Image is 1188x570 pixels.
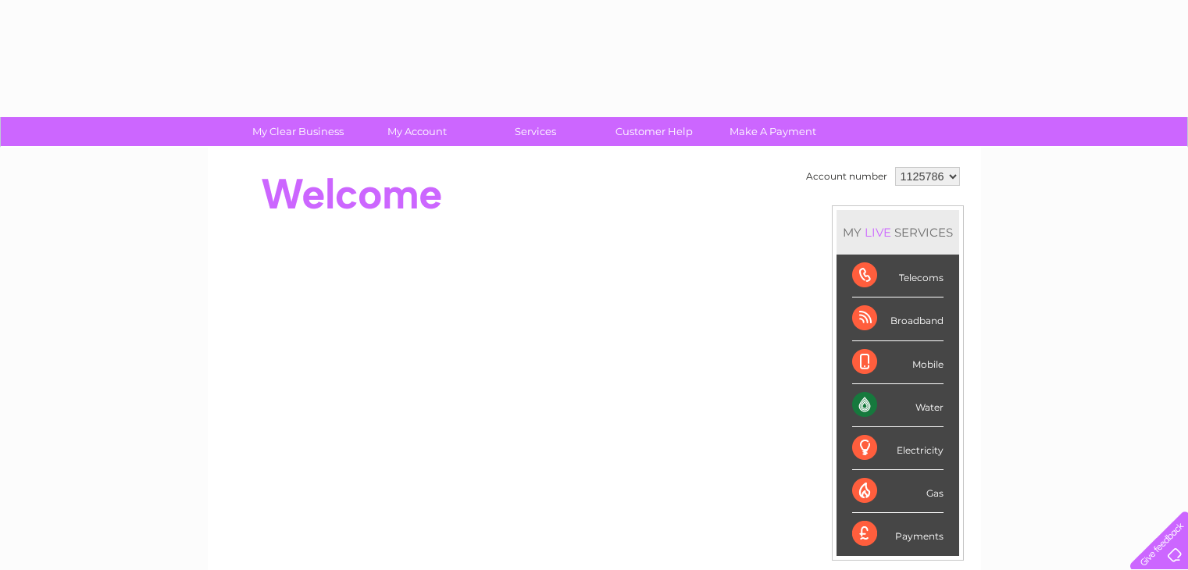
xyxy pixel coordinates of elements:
[852,297,944,340] div: Broadband
[862,225,894,240] div: LIVE
[471,117,600,146] a: Services
[852,427,944,470] div: Electricity
[852,384,944,427] div: Water
[352,117,481,146] a: My Account
[852,470,944,513] div: Gas
[590,117,719,146] a: Customer Help
[708,117,837,146] a: Make A Payment
[837,210,959,255] div: MY SERVICES
[234,117,362,146] a: My Clear Business
[852,513,944,555] div: Payments
[852,341,944,384] div: Mobile
[802,163,891,190] td: Account number
[852,255,944,297] div: Telecoms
